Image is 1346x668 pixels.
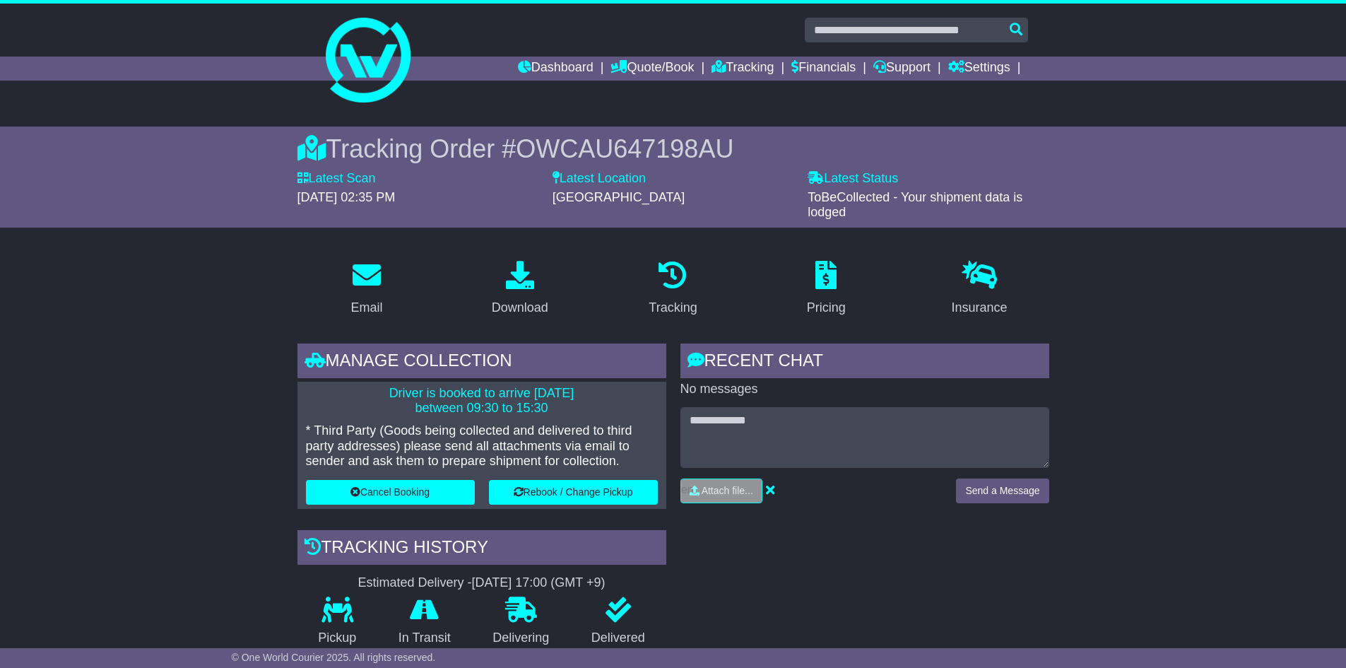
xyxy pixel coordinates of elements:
[472,575,606,591] div: [DATE] 17:00 (GMT +9)
[873,57,931,81] a: Support
[306,386,658,416] p: Driver is booked to arrive [DATE] between 09:30 to 15:30
[570,631,666,646] p: Delivered
[341,256,391,322] a: Email
[377,631,472,646] p: In Transit
[553,171,646,187] label: Latest Location
[297,631,378,646] p: Pickup
[680,344,1049,382] div: RECENT CHAT
[306,423,658,469] p: * Third Party (Goods being collected and delivered to third party addresses) please send all atta...
[553,190,685,204] span: [GEOGRAPHIC_DATA]
[297,344,666,382] div: Manage collection
[297,530,666,568] div: Tracking history
[483,256,557,322] a: Download
[680,382,1049,397] p: No messages
[948,57,1010,81] a: Settings
[297,190,396,204] span: [DATE] 02:35 PM
[297,575,666,591] div: Estimated Delivery -
[943,256,1017,322] a: Insurance
[639,256,706,322] a: Tracking
[610,57,694,81] a: Quote/Book
[297,171,376,187] label: Latest Scan
[807,298,846,317] div: Pricing
[297,134,1049,164] div: Tracking Order #
[791,57,856,81] a: Financials
[808,190,1022,220] span: ToBeCollected - Your shipment data is lodged
[952,298,1008,317] div: Insurance
[649,298,697,317] div: Tracking
[492,298,548,317] div: Download
[489,480,658,505] button: Rebook / Change Pickup
[808,171,898,187] label: Latest Status
[712,57,774,81] a: Tracking
[232,652,436,663] span: © One World Courier 2025. All rights reserved.
[306,480,475,505] button: Cancel Booking
[956,479,1049,503] button: Send a Message
[350,298,382,317] div: Email
[516,134,733,163] span: OWCAU647198AU
[518,57,594,81] a: Dashboard
[472,631,571,646] p: Delivering
[798,256,855,322] a: Pricing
